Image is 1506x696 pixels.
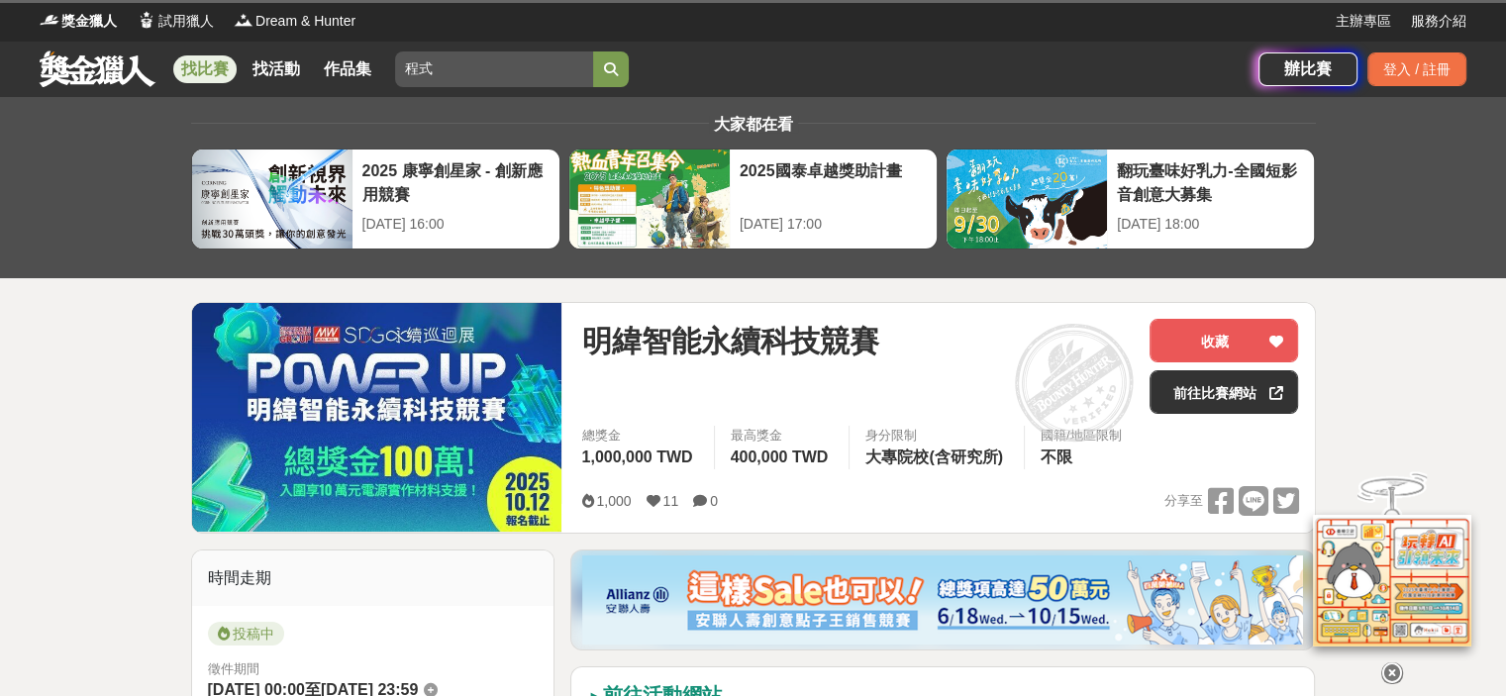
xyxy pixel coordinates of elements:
img: dcc59076-91c0-4acb-9c6b-a1d413182f46.png [582,555,1303,645]
a: Logo獎金獵人 [40,11,117,32]
span: 總獎金 [581,426,697,446]
img: Logo [137,10,156,30]
a: Logo試用獵人 [137,11,214,32]
span: 1,000,000 TWD [581,448,692,465]
a: 翻玩臺味好乳力-全國短影音創意大募集[DATE] 18:00 [946,149,1315,249]
span: 不限 [1041,448,1072,465]
span: 大家都在看 [709,116,798,133]
a: 前往比賽網站 [1150,370,1298,414]
span: 投稿中 [208,622,284,646]
a: 找活動 [245,55,308,83]
span: 400,000 TWD [731,448,829,465]
span: 最高獎金 [731,426,834,446]
button: 收藏 [1150,319,1298,362]
span: 分享至 [1163,486,1202,516]
span: Dream & Hunter [255,11,355,32]
span: 11 [663,493,679,509]
div: 翻玩臺味好乳力-全國短影音創意大募集 [1117,159,1304,204]
div: 2025國泰卓越獎助計畫 [740,159,927,204]
span: 大專院校(含研究所) [865,448,1003,465]
img: Cover Image [192,303,562,532]
div: [DATE] 17:00 [740,214,927,235]
img: d2146d9a-e6f6-4337-9592-8cefde37ba6b.png [1313,515,1471,646]
span: 0 [710,493,718,509]
a: 找比賽 [173,55,237,83]
div: [DATE] 16:00 [362,214,550,235]
div: [DATE] 18:00 [1117,214,1304,235]
a: 辦比賽 [1258,52,1357,86]
div: 時間走期 [192,550,554,606]
a: 2025 康寧創星家 - 創新應用競賽[DATE] 16:00 [191,149,560,249]
span: 明緯智能永續科技競賽 [581,319,878,363]
a: 2025國泰卓越獎助計畫[DATE] 17:00 [568,149,938,249]
span: 試用獵人 [158,11,214,32]
a: 主辦專區 [1336,11,1391,32]
div: 登入 / 註冊 [1367,52,1466,86]
img: Logo [234,10,253,30]
div: 身分限制 [865,426,1008,446]
span: 徵件期間 [208,661,259,676]
a: 服務介紹 [1411,11,1466,32]
span: 1,000 [596,493,631,509]
a: LogoDream & Hunter [234,11,355,32]
span: 獎金獵人 [61,11,117,32]
div: 2025 康寧創星家 - 創新應用競賽 [362,159,550,204]
img: Logo [40,10,59,30]
input: 2025「洗手新日常：全民 ALL IN」洗手歌全台徵選 [395,51,593,87]
a: 作品集 [316,55,379,83]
